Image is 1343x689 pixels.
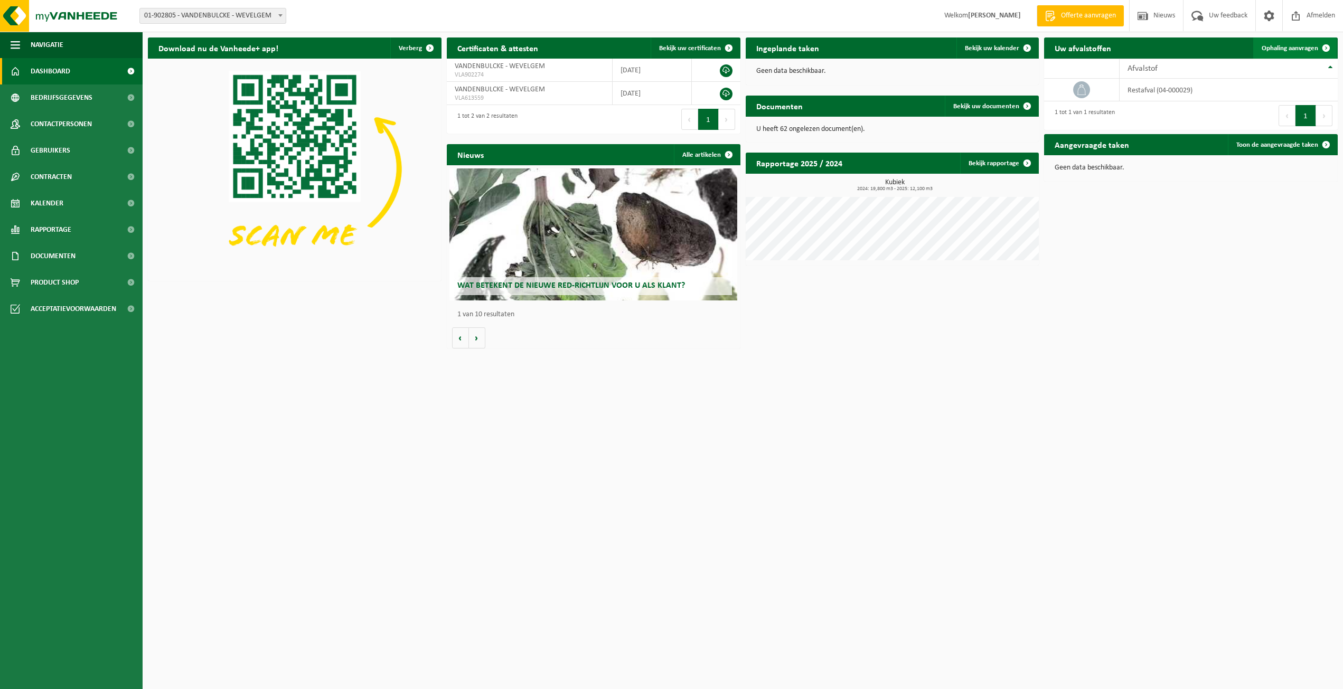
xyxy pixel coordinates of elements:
span: Documenten [31,243,76,269]
div: 1 tot 1 van 1 resultaten [1049,104,1115,127]
span: Acceptatievoorwaarden [31,296,116,322]
span: Verberg [399,45,422,52]
span: Bekijk uw kalender [965,45,1019,52]
button: Verberg [390,37,440,59]
p: Geen data beschikbaar. [1055,164,1327,172]
button: Vorige [452,327,469,348]
span: Navigatie [31,32,63,58]
h2: Documenten [746,96,813,116]
span: Bekijk uw documenten [953,103,1019,110]
a: Bekijk rapportage [960,153,1038,174]
h2: Ingeplande taken [746,37,830,58]
a: Bekijk uw documenten [945,96,1038,117]
a: Ophaling aanvragen [1253,37,1337,59]
span: Ophaling aanvragen [1262,45,1318,52]
a: Wat betekent de nieuwe RED-richtlijn voor u als klant? [449,168,737,300]
div: 1 tot 2 van 2 resultaten [452,108,518,131]
button: Previous [681,109,698,130]
span: Contactpersonen [31,111,92,137]
span: VANDENBULCKE - WEVELGEM [455,62,545,70]
span: Afvalstof [1128,64,1158,73]
a: Alle artikelen [674,144,739,165]
h2: Nieuws [447,144,494,165]
span: VLA613559 [455,94,604,102]
strong: [PERSON_NAME] [968,12,1021,20]
button: Next [1316,105,1332,126]
span: Offerte aanvragen [1058,11,1119,21]
span: VLA902274 [455,71,604,79]
td: [DATE] [613,82,692,105]
h2: Certificaten & attesten [447,37,549,58]
a: Toon de aangevraagde taken [1228,134,1337,155]
span: Kalender [31,190,63,216]
button: Previous [1279,105,1295,126]
p: 1 van 10 resultaten [457,311,735,318]
span: Product Shop [31,269,79,296]
span: Gebruikers [31,137,70,164]
span: 01-902805 - VANDENBULCKE - WEVELGEM [140,8,286,23]
span: VANDENBULCKE - WEVELGEM [455,86,545,93]
p: U heeft 62 ongelezen document(en). [756,126,1029,133]
span: Contracten [31,164,72,190]
a: Bekijk uw kalender [956,37,1038,59]
span: Bedrijfsgegevens [31,84,92,111]
button: Next [719,109,735,130]
span: Bekijk uw certificaten [659,45,721,52]
h3: Kubiek [751,179,1039,192]
button: Volgende [469,327,485,348]
span: 01-902805 - VANDENBULCKE - WEVELGEM [139,8,286,24]
h2: Aangevraagde taken [1044,134,1140,155]
span: Toon de aangevraagde taken [1236,141,1318,148]
span: Wat betekent de nieuwe RED-richtlijn voor u als klant? [457,281,685,290]
a: Bekijk uw certificaten [651,37,739,59]
img: Download de VHEPlus App [148,59,442,279]
span: 2024: 19,800 m3 - 2025: 12,100 m3 [751,186,1039,192]
h2: Download nu de Vanheede+ app! [148,37,289,58]
td: [DATE] [613,59,692,82]
button: 1 [698,109,719,130]
td: restafval (04-000029) [1120,79,1338,101]
span: Dashboard [31,58,70,84]
h2: Rapportage 2025 / 2024 [746,153,853,173]
a: Offerte aanvragen [1037,5,1124,26]
span: Rapportage [31,216,71,243]
p: Geen data beschikbaar. [756,68,1029,75]
button: 1 [1295,105,1316,126]
h2: Uw afvalstoffen [1044,37,1122,58]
